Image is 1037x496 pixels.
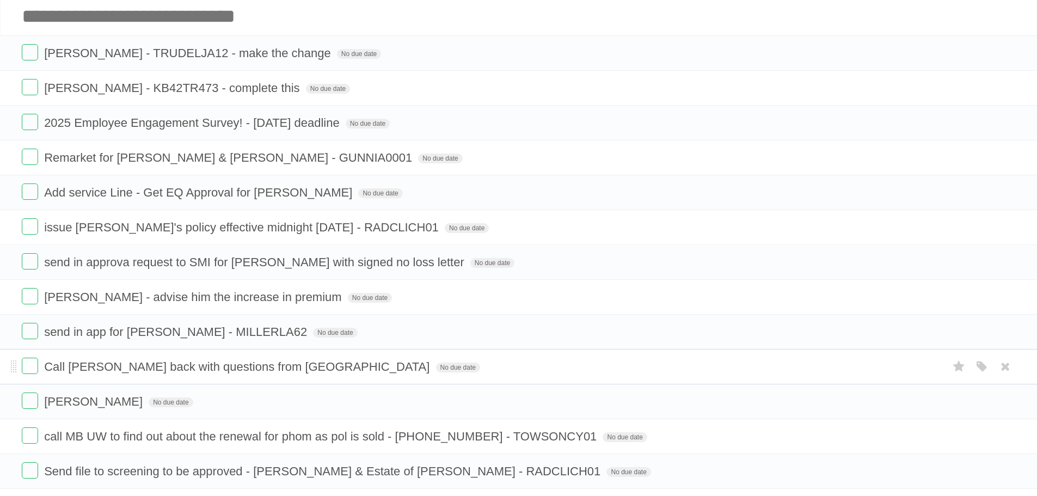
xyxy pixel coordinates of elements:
[346,119,390,128] span: No due date
[149,397,193,407] span: No due date
[44,395,145,408] span: [PERSON_NAME]
[44,81,303,95] span: [PERSON_NAME] - KB42TR473 - complete this
[22,79,38,95] label: Done
[22,114,38,130] label: Done
[418,154,462,163] span: No due date
[44,360,432,373] span: Call [PERSON_NAME] back with questions from [GEOGRAPHIC_DATA]
[22,149,38,165] label: Done
[436,363,480,372] span: No due date
[445,223,489,233] span: No due date
[603,432,647,442] span: No due date
[44,116,342,130] span: 2025 Employee Engagement Survey! - [DATE] deadline
[44,46,334,60] span: [PERSON_NAME] - TRUDELJA12 - make the change
[22,427,38,444] label: Done
[22,44,38,60] label: Done
[306,84,350,94] span: No due date
[949,358,969,376] label: Star task
[44,255,467,269] span: send in approva request to SMI for [PERSON_NAME] with signed no loss letter
[22,253,38,270] label: Done
[44,464,603,478] span: Send file to screening to be approved - [PERSON_NAME] & Estate of [PERSON_NAME] - RADCLICH01
[606,467,651,477] span: No due date
[22,323,38,339] label: Done
[44,186,355,199] span: Add service Line - Get EQ Approval for [PERSON_NAME]
[22,393,38,409] label: Done
[22,218,38,235] label: Done
[44,221,441,234] span: issue [PERSON_NAME]'s policy effective midnight [DATE] - RADCLICH01
[22,358,38,374] label: Done
[44,430,599,443] span: call MB UW to find out about the renewal for phom as pol is sold - [PHONE_NUMBER] - TOWSONCY01
[44,325,310,339] span: send in app for [PERSON_NAME] - MILLERLA62
[337,49,381,59] span: No due date
[348,293,392,303] span: No due date
[22,183,38,200] label: Done
[22,288,38,304] label: Done
[313,328,357,338] span: No due date
[44,151,415,164] span: Remarket for [PERSON_NAME] & [PERSON_NAME] - GUNNIA0001
[358,188,402,198] span: No due date
[470,258,514,268] span: No due date
[44,290,345,304] span: [PERSON_NAME] - advise him the increase in premium
[22,462,38,479] label: Done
